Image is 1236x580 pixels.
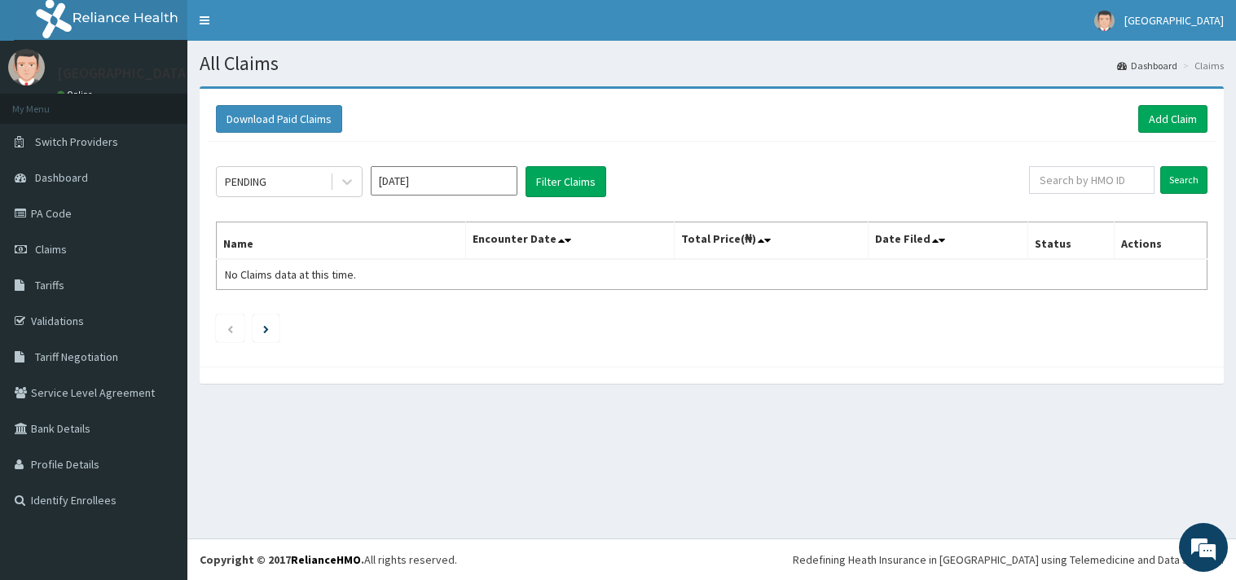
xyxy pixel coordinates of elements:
[187,538,1236,580] footer: All rights reserved.
[35,349,118,364] span: Tariff Negotiation
[1124,13,1224,28] span: [GEOGRAPHIC_DATA]
[466,222,675,260] th: Encounter Date
[675,222,868,260] th: Total Price(₦)
[35,278,64,292] span: Tariffs
[1094,11,1115,31] img: User Image
[1114,222,1207,260] th: Actions
[1179,59,1224,72] li: Claims
[371,166,517,196] input: Select Month and Year
[263,321,269,336] a: Next page
[1117,59,1177,72] a: Dashboard
[225,174,266,190] div: PENDING
[225,267,356,282] span: No Claims data at this time.
[1160,166,1207,194] input: Search
[35,170,88,185] span: Dashboard
[1138,105,1207,133] a: Add Claim
[793,551,1224,568] div: Redefining Heath Insurance in [GEOGRAPHIC_DATA] using Telemedicine and Data Science!
[57,66,191,81] p: [GEOGRAPHIC_DATA]
[35,134,118,149] span: Switch Providers
[57,89,96,100] a: Online
[35,242,67,257] span: Claims
[1027,222,1114,260] th: Status
[868,222,1027,260] th: Date Filed
[291,552,361,567] a: RelianceHMO
[217,222,466,260] th: Name
[526,166,606,197] button: Filter Claims
[8,49,45,86] img: User Image
[227,321,234,336] a: Previous page
[200,53,1224,74] h1: All Claims
[1029,166,1155,194] input: Search by HMO ID
[200,552,364,567] strong: Copyright © 2017 .
[216,105,342,133] button: Download Paid Claims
